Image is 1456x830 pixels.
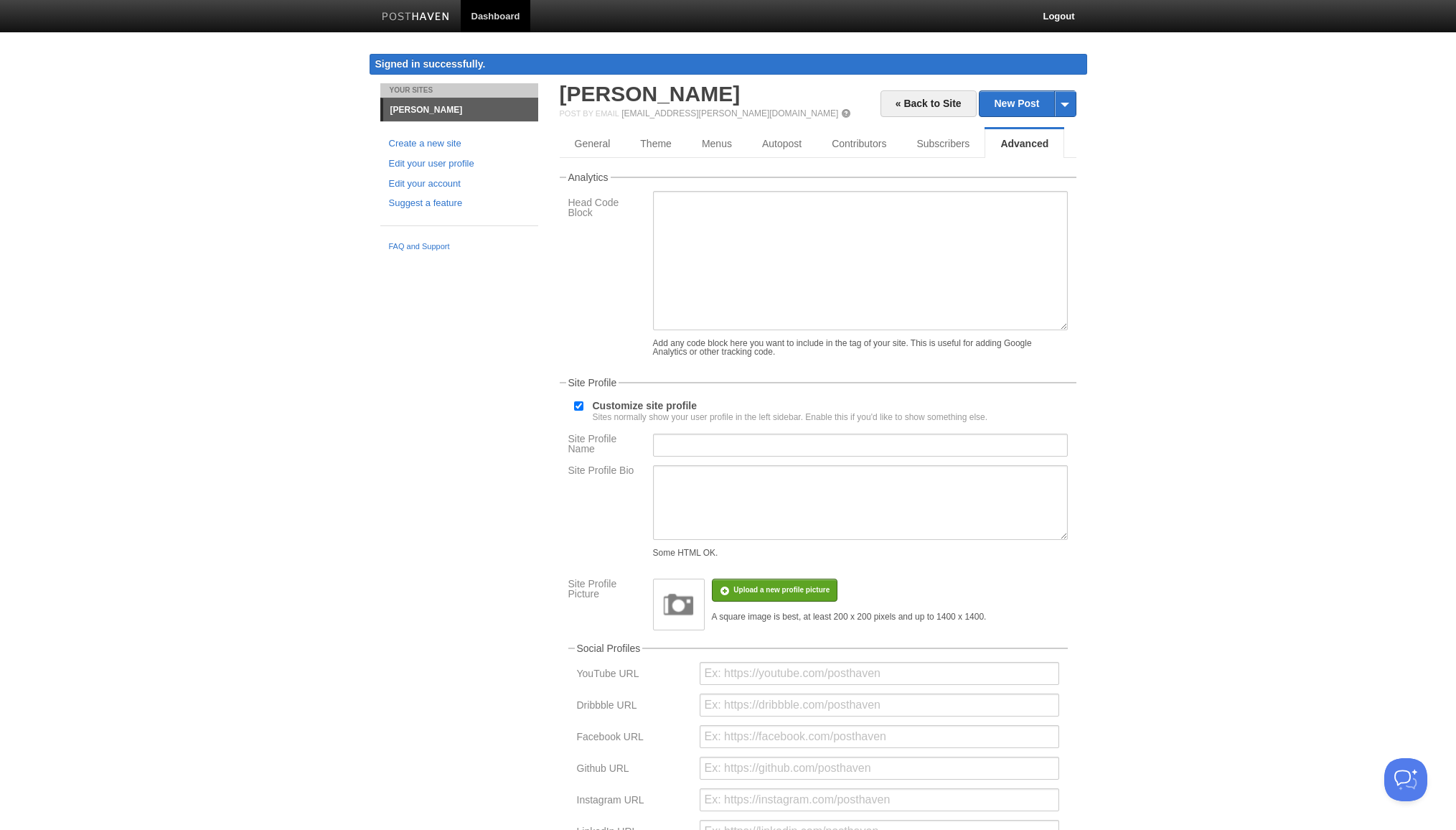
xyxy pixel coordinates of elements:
a: Edit your account [389,177,530,192]
legend: Social Profiles [575,643,643,653]
a: [PERSON_NAME] [383,98,538,121]
input: Ex: https://instagram.com/posthaven [700,788,1059,811]
li: Your Sites [380,83,538,98]
label: Site Profile Name [568,434,644,457]
legend: Site Profile [566,378,619,388]
label: Head Code Block [568,197,644,221]
div: Sites normally show your user profile in the left sidebar. Enable this if you'd like to show some... [593,413,988,421]
label: YouTube URL [577,668,691,682]
a: New Post [980,91,1075,116]
a: Theme [625,129,687,158]
label: Customize site profile [593,401,988,421]
div: Add any code block here you want to include in the tag of your site. This is useful for adding Go... [653,339,1068,356]
a: Edit your user profile [389,157,530,172]
label: Site Profile Bio [568,465,644,479]
a: General [560,129,626,158]
input: Ex: https://youtube.com/posthaven [700,662,1059,685]
input: Ex: https://github.com/posthaven [700,757,1059,780]
a: Contributors [817,129,901,158]
a: [EMAIL_ADDRESS][PERSON_NAME][DOMAIN_NAME] [621,108,838,118]
input: Ex: https://facebook.com/posthaven [700,725,1059,748]
label: Site Profile Picture [568,579,644,602]
legend: Analytics [566,172,611,182]
div: A square image is best, at least 200 x 200 pixels and up to 1400 x 1400. [712,612,987,621]
a: Create a new site [389,136,530,151]
div: Some HTML OK. [653,549,1068,557]
a: Advanced [985,129,1064,158]
input: Ex: https://dribbble.com/posthaven [700,694,1059,717]
span: Upload a new profile picture [733,586,830,594]
span: Post by Email [560,109,619,118]
label: Dribbble URL [577,700,691,714]
a: Menus [687,129,747,158]
a: FAQ and Support [389,241,530,253]
label: Github URL [577,763,691,777]
label: Instagram URL [577,795,691,808]
img: image.png [657,583,700,626]
div: Signed in successfully. [370,54,1087,75]
a: Subscribers [901,129,985,158]
a: Autopost [747,129,817,158]
a: « Back to Site [880,90,977,117]
a: [PERSON_NAME] [560,82,741,106]
img: Posthaven-bar [382,12,450,23]
label: Facebook URL [577,732,691,745]
a: Suggest a feature [389,196,530,211]
iframe: Help Scout Beacon - Open [1384,758,1427,801]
